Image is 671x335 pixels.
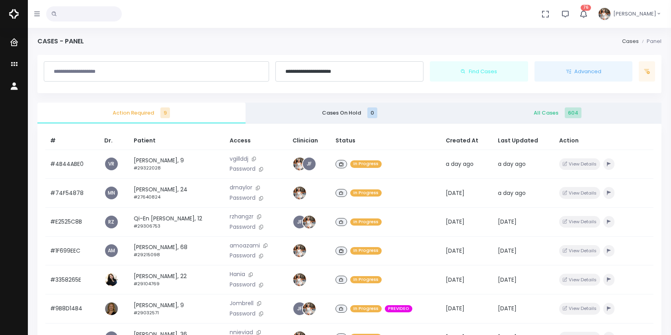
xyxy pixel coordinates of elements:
a: MN [105,187,118,199]
small: #29032571 [134,310,159,316]
p: vgillddj [230,155,283,164]
p: rzhangzr [230,212,283,221]
td: #4B44ABE0 [45,150,99,179]
span: In Progress [350,247,382,255]
span: [DATE] [446,276,464,284]
span: [DATE] [498,276,517,284]
td: #E2525C8B [45,207,99,236]
td: [PERSON_NAME], 9 [129,150,225,179]
button: View Details [559,245,600,257]
td: [PERSON_NAME], 24 [129,179,225,208]
td: Qi-En [PERSON_NAME], 12 [129,207,225,236]
span: 604 [565,107,581,118]
span: a day ago [446,160,474,168]
td: [PERSON_NAME], 68 [129,236,225,265]
td: #9B8D14B4 [45,294,99,323]
th: Action [554,132,653,150]
p: Password [230,251,283,260]
span: [DATE] [498,247,517,255]
span: [DATE] [498,218,517,226]
th: Patient [129,132,225,150]
span: [DATE] [498,304,517,312]
span: a day ago [498,160,526,168]
p: Password [230,310,283,318]
a: JF [303,158,316,170]
th: Last Updated [493,132,554,150]
span: 0 [367,107,377,118]
a: Cases [622,37,639,45]
td: #3358265E [45,265,99,294]
small: #29104769 [134,280,160,287]
p: Password [230,165,283,173]
span: In Progress [350,218,382,226]
a: RZ [105,216,118,228]
p: Password [230,223,283,232]
span: In Progress [350,160,382,168]
span: [DATE] [446,189,464,197]
h4: Cases - Panel [37,37,84,45]
button: Find Cases [430,61,528,82]
p: Password [230,194,283,203]
th: # [45,132,99,150]
li: Panel [639,37,661,45]
span: PREVIDEO [385,305,412,313]
p: amoazami [230,242,283,250]
button: View Details [559,274,600,285]
button: View Details [559,216,600,228]
p: drnaylor [230,183,283,192]
button: Advanced [534,61,633,82]
td: [PERSON_NAME], 22 [129,265,225,294]
a: AM [105,244,118,257]
button: View Details [559,187,600,199]
span: [DATE] [446,247,464,255]
span: [DATE] [446,304,464,312]
p: Password [230,280,283,289]
img: Logo Horizontal [9,6,19,22]
th: Status [331,132,441,150]
p: Hania [230,270,283,279]
button: View Details [559,158,600,170]
th: Clinician [288,132,331,150]
span: 9 [160,107,170,118]
span: Cases On Hold [252,109,447,117]
p: Jombrell [230,299,283,308]
span: 76 [581,5,591,11]
span: a day ago [498,189,526,197]
small: #29322028 [134,165,161,171]
th: Dr. [99,132,129,150]
td: #74F54878 [45,179,99,208]
span: [DATE] [446,218,464,226]
button: View Details [559,303,600,314]
span: In Progress [350,276,382,284]
span: [PERSON_NAME] [613,10,656,18]
a: JF [293,216,306,228]
span: In Progress [350,305,382,313]
td: #1F699EEC [45,236,99,265]
th: Access [225,132,288,150]
img: Header Avatar [597,7,612,21]
span: Action Required [44,109,239,117]
th: Created At [441,132,493,150]
small: #27640824 [134,194,160,200]
td: [PERSON_NAME], 9 [129,294,225,323]
span: In Progress [350,189,382,197]
small: #29306753 [134,223,160,229]
a: JF [293,302,306,315]
small: #29215098 [134,251,160,258]
a: VR [105,158,118,170]
span: All Cases [460,109,655,117]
